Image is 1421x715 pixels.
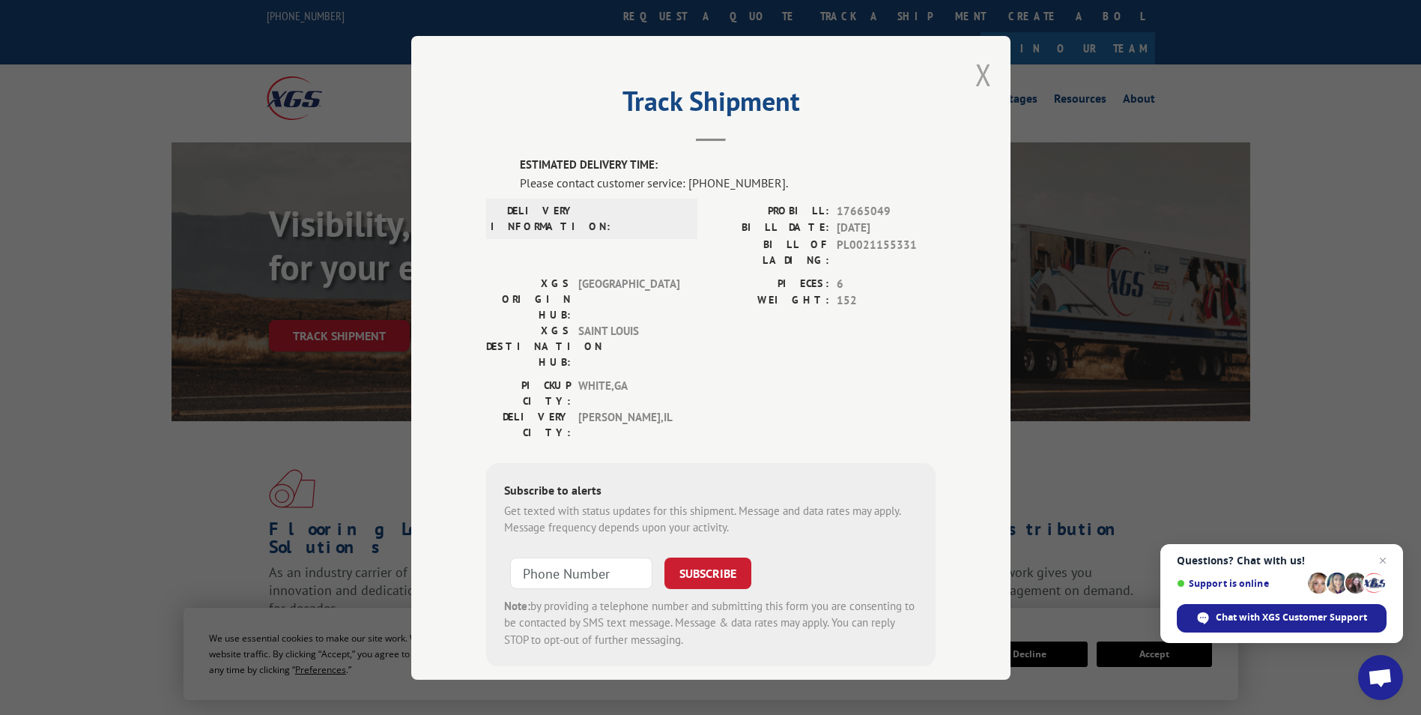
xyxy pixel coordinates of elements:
div: Get texted with status updates for this shipment. Message and data rates may apply. Message frequ... [504,502,918,536]
label: DELIVERY CITY: [486,408,571,440]
label: ESTIMATED DELIVERY TIME: [520,157,936,174]
span: 6 [837,275,936,292]
div: Please contact customer service: [PHONE_NUMBER]. [520,173,936,191]
span: [GEOGRAPHIC_DATA] [578,275,679,322]
label: XGS DESTINATION HUB: [486,322,571,369]
span: Questions? Chat with us! [1177,555,1387,567]
label: PROBILL: [711,202,829,220]
label: XGS ORIGIN HUB: [486,275,571,322]
label: BILL OF LADING: [711,236,829,268]
h2: Track Shipment [486,91,936,119]
input: Phone Number [510,557,652,588]
span: WHITE , GA [578,377,679,408]
button: Close modal [975,55,992,94]
label: DELIVERY INFORMATION: [491,202,575,234]
div: by providing a telephone number and submitting this form you are consenting to be contacted by SM... [504,597,918,648]
label: PICKUP CITY: [486,377,571,408]
span: Support is online [1177,578,1303,589]
strong: Note: [504,598,530,612]
span: Chat with XGS Customer Support [1216,611,1367,624]
span: PL0021155331 [837,236,936,268]
span: 152 [837,292,936,310]
span: Close chat [1374,552,1392,570]
span: 17665049 [837,202,936,220]
span: SAINT LOUIS [578,322,679,369]
div: Chat with XGS Customer Support [1177,604,1387,633]
label: PIECES: [711,275,829,292]
label: BILL DATE: [711,220,829,237]
div: Subscribe to alerts [504,480,918,502]
button: SUBSCRIBE [664,557,751,588]
span: [DATE] [837,220,936,237]
label: WEIGHT: [711,292,829,310]
div: Open chat [1358,655,1403,700]
span: [PERSON_NAME] , IL [578,408,679,440]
